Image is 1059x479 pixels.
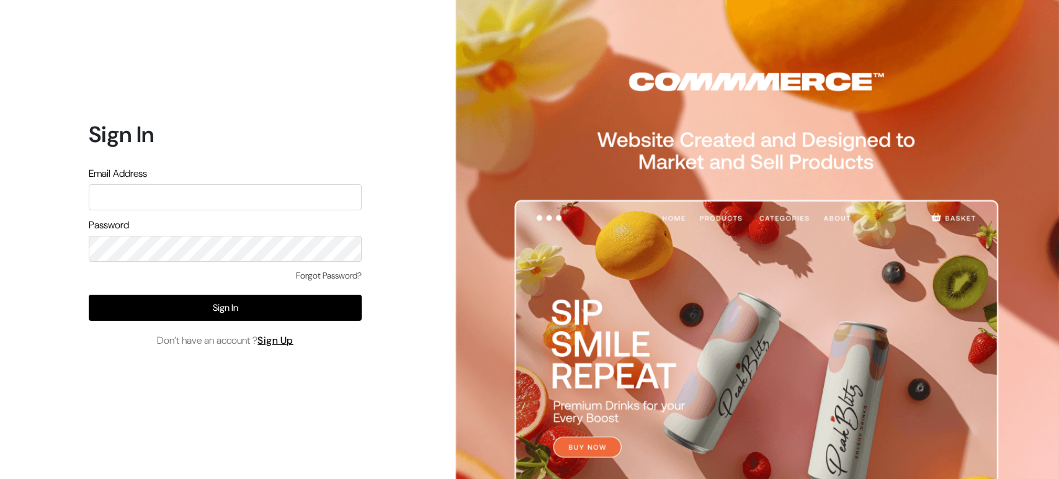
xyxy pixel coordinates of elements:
[257,334,293,347] a: Sign Up
[89,218,129,233] label: Password
[296,269,362,282] a: Forgot Password?
[89,166,147,181] label: Email Address
[157,333,293,348] span: Don’t have an account ?
[89,295,362,321] button: Sign In
[89,121,362,148] h1: Sign In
